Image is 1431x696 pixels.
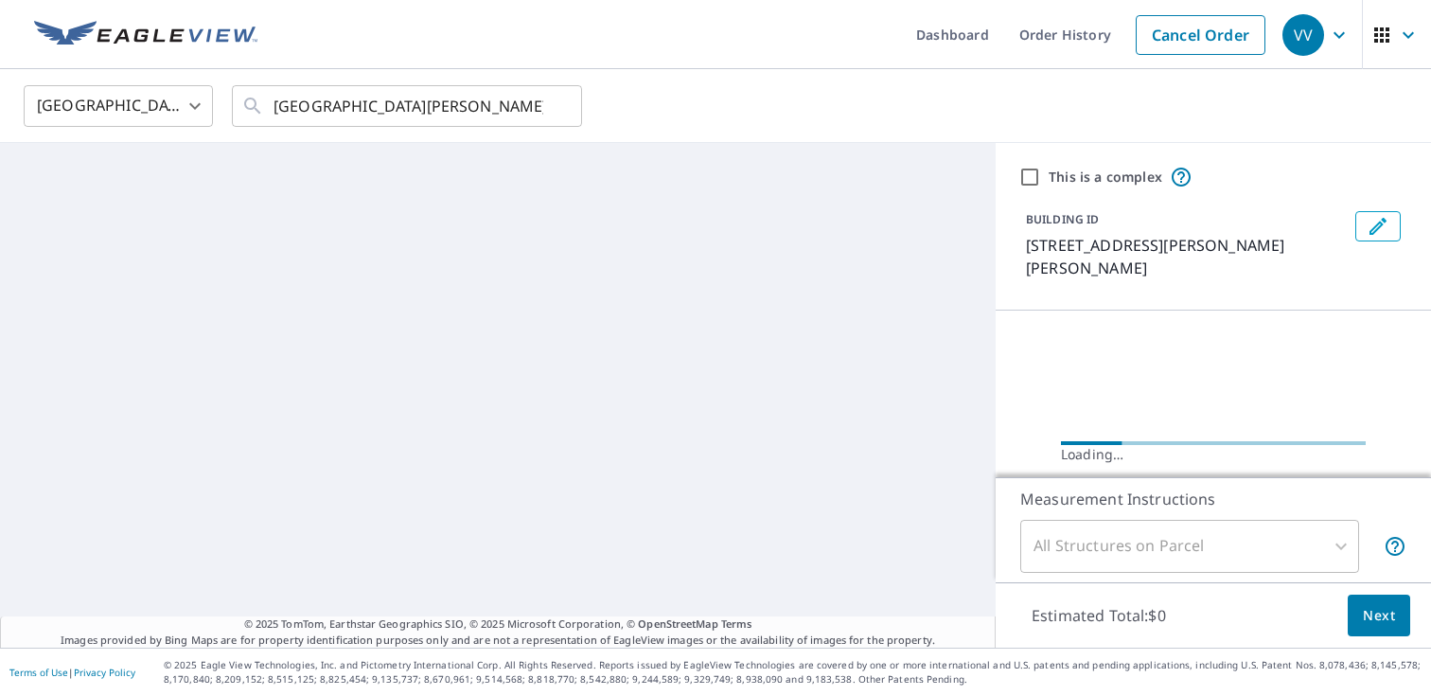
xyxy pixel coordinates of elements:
button: Next [1348,595,1410,637]
label: This is a complex [1049,168,1162,187]
span: © 2025 TomTom, Earthstar Geographics SIO, © 2025 Microsoft Corporation, © [244,616,752,633]
div: Loading… [1061,445,1366,464]
img: EV Logo [34,21,257,49]
p: Estimated Total: $0 [1016,595,1181,636]
div: [GEOGRAPHIC_DATA] [24,80,213,133]
p: Measurement Instructions [1020,488,1406,510]
a: Terms of Use [9,666,68,679]
div: All Structures on Parcel [1020,520,1359,573]
p: | [9,667,135,678]
p: BUILDING ID [1026,211,1099,227]
span: Your report will include each building or structure inside the parcel boundary. In some cases, du... [1384,535,1406,558]
a: Terms [721,616,752,631]
a: Privacy Policy [74,666,135,679]
a: OpenStreetMap [638,616,717,631]
p: [STREET_ADDRESS][PERSON_NAME][PERSON_NAME] [1026,234,1348,279]
span: Next [1363,604,1395,628]
input: Search by address or latitude-longitude [274,80,543,133]
p: © 2025 Eagle View Technologies, Inc. and Pictometry International Corp. All Rights Reserved. Repo... [164,658,1422,687]
div: VV [1282,14,1324,56]
button: Edit building 1 [1355,211,1401,241]
a: Cancel Order [1136,15,1265,55]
